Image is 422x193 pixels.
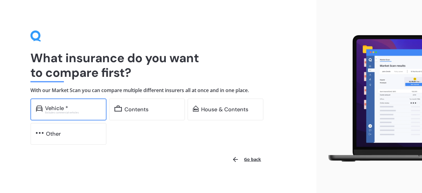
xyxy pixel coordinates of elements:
div: Other [46,131,61,137]
img: car.f15378c7a67c060ca3f3.svg [36,105,43,112]
h4: With our Market Scan you can compare multiple different insurers all at once and in one place. [30,87,286,94]
div: Vehicle * [45,105,68,111]
img: other.81dba5aafe580aa69f38.svg [36,130,44,136]
img: content.01f40a52572271636b6f.svg [114,105,122,112]
img: home-and-contents.b802091223b8502ef2dd.svg [193,105,199,112]
button: Go back [228,152,265,167]
img: laptop.webp [321,32,422,165]
h1: What insurance do you want to compare first? [30,51,286,80]
div: Excludes commercial vehicles [45,111,101,114]
div: Contents [124,106,148,113]
div: House & Contents [201,106,248,113]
